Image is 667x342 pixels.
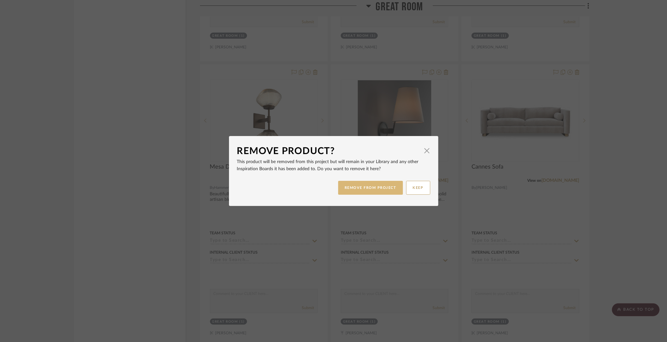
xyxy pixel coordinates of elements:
button: REMOVE FROM PROJECT [338,181,403,195]
div: Remove Product? [237,144,421,158]
p: This product will be removed from this project but will remain in your Library and any other Insp... [237,158,430,172]
dialog-header: Remove Product? [237,144,430,158]
button: Close [421,144,434,157]
button: KEEP [406,181,430,195]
